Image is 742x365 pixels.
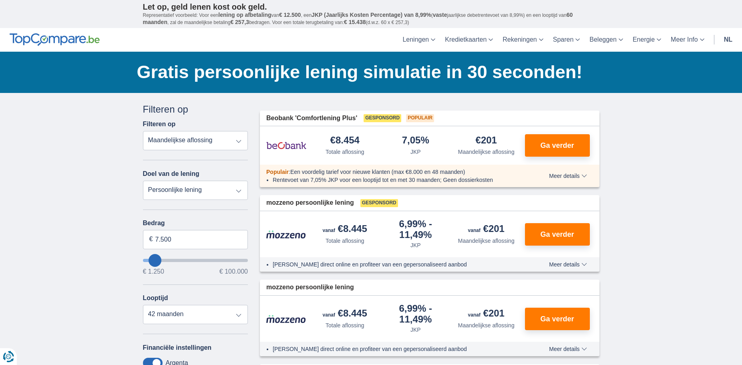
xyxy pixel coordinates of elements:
[468,224,505,235] div: €201
[384,304,448,324] div: 6,99%
[312,12,431,18] span: JKP (Jaarlijks Kosten Percentage) van 8,99%
[266,135,306,155] img: product.pl.alt Beobank
[273,176,520,184] li: Rentevoet van 7,05% JKP voor een looptijd tot en met 30 maanden; Geen dossierkosten
[326,148,364,156] div: Totale aflossing
[360,199,398,207] span: Gesponsord
[273,260,520,268] li: [PERSON_NAME] direct online en profiteer van een gepersonaliseerd aanbod
[149,235,153,244] span: €
[384,219,448,240] div: 6,99%
[458,237,515,245] div: Maandelijkse aflossing
[219,268,248,275] span: € 100.000
[344,19,366,25] span: € 15.438
[458,321,515,329] div: Maandelijkse aflossing
[266,230,306,239] img: product.pl.alt Mozzeno
[143,121,176,128] label: Filteren op
[440,28,498,52] a: Kredietkaarten
[143,294,168,302] label: Looptijd
[143,103,248,116] div: Filteren op
[543,173,593,179] button: Meer details
[143,344,212,351] label: Financiële instellingen
[218,12,271,18] span: lening op afbetaling
[666,28,709,52] a: Meer Info
[525,223,590,246] button: Ga verder
[458,148,515,156] div: Maandelijkse aflossing
[549,262,587,267] span: Meer details
[326,321,364,329] div: Totale aflossing
[543,346,593,352] button: Meer details
[266,283,354,292] span: mozzeno persoonlijke lening
[543,261,593,268] button: Meer details
[290,169,465,175] span: Een voordelig tarief voor nieuwe klanten (max €8.000 en 48 maanden)
[525,134,590,157] button: Ga verder
[279,12,301,18] span: € 12.500
[549,173,587,179] span: Meer details
[266,198,354,208] span: mozzeno persoonlijke lening
[143,220,248,227] label: Bedrag
[468,309,505,320] div: €201
[549,346,587,352] span: Meer details
[498,28,548,52] a: Rekeningen
[326,237,364,245] div: Totale aflossing
[143,170,199,177] label: Doel van de lening
[143,12,599,26] p: Representatief voorbeeld: Voor een van , een ( jaarlijkse debetrentevoet van 8,99%) en een loopti...
[143,12,573,25] span: 60 maanden
[433,12,447,18] span: vaste
[266,315,306,323] img: product.pl.alt Mozzeno
[143,259,248,262] input: wantToBorrow
[323,224,367,235] div: €8.445
[10,33,100,46] img: TopCompare
[628,28,666,52] a: Energie
[398,28,440,52] a: Leningen
[266,114,357,123] span: Beobank 'Comfortlening Plus'
[410,241,421,249] div: JKP
[273,345,520,353] li: [PERSON_NAME] direct online en profiteer van een gepersonaliseerd aanbod
[410,326,421,334] div: JKP
[476,135,497,146] div: €201
[585,28,628,52] a: Beleggen
[230,19,249,25] span: € 257,3
[260,168,526,176] div: :
[548,28,585,52] a: Sparen
[540,142,574,149] span: Ga verder
[540,231,574,238] span: Ga verder
[323,309,367,320] div: €8.445
[137,60,599,85] h1: Gratis persoonlijke lening simulatie in 30 seconden!
[540,315,574,323] span: Ga verder
[719,28,737,52] a: nl
[143,268,164,275] span: € 1.250
[143,2,599,12] p: Let op, geld lenen kost ook geld.
[364,114,401,122] span: Gesponsord
[406,114,434,122] span: Populair
[330,135,360,146] div: €8.454
[402,135,429,146] div: 7,05%
[266,169,289,175] span: Populair
[525,308,590,330] button: Ga verder
[410,148,421,156] div: JKP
